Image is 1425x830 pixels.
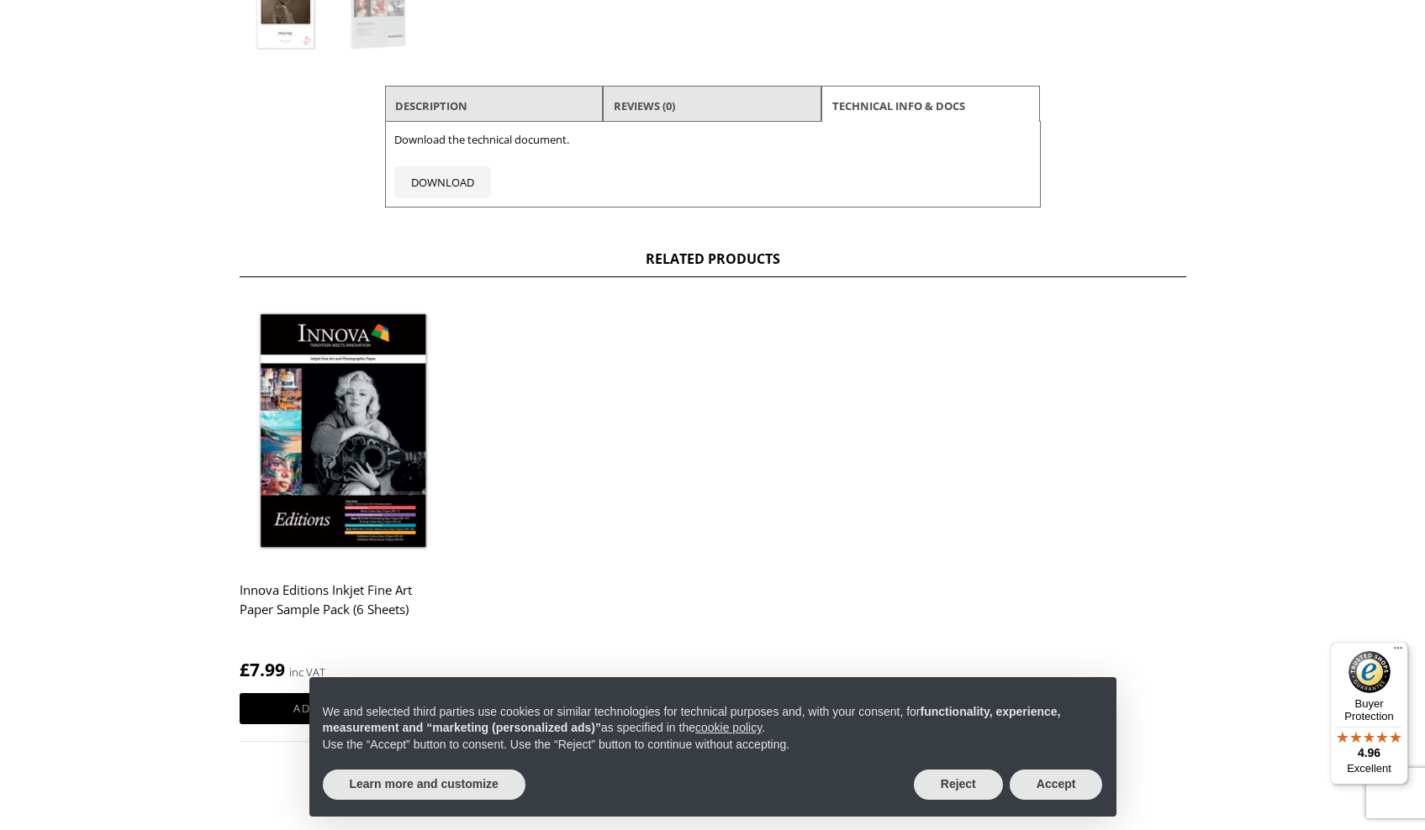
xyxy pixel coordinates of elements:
[240,302,448,682] a: Innova Editions Inkjet Fine Art Paper Sample Pack (6 Sheets) £7.99 inc VAT
[1330,642,1408,785] button: Trusted Shops TrustmarkBuyer Protection4.96Excellent
[323,705,1061,735] strong: functionality, experience, measurement and “marketing (personalized ads)”
[240,250,1186,277] h2: Related products
[1330,762,1408,775] p: Excellent
[614,91,675,121] a: Reviews (0)
[240,574,448,641] h2: Innova Editions Inkjet Fine Art Paper Sample Pack (6 Sheets)
[289,663,325,682] strong: inc VAT
[323,704,1103,737] p: We and selected third parties use cookies or similar technologies for technical purposes and, wit...
[394,166,491,198] a: DOWNLOAD
[1348,651,1391,693] img: Trusted Shops Trustmark
[240,302,448,563] img: Innova Editions Inkjet Fine Art Paper Sample Pack (6 Sheets)
[395,91,467,121] a: Description
[1010,770,1103,800] button: Accept
[1330,697,1408,722] p: Buyer Protection
[240,693,448,724] a: Add to basket: “Innova Editions Inkjet Fine Art Paper Sample Pack (6 Sheets)”
[296,664,1130,830] div: Notice
[240,658,250,681] span: £
[323,737,1103,754] p: Use the “Accept” button to consent. Use the “Reject” button to continue without accepting.
[323,770,525,800] button: Learn more and customize
[832,91,965,121] a: TECHNICAL INFO & DOCS
[1358,746,1380,759] span: 4.96
[240,658,285,681] bdi: 7.99
[394,130,1032,150] p: Download the technical document.
[1388,642,1408,662] button: Menu
[914,770,1003,800] button: Reject
[695,721,762,734] a: cookie policy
